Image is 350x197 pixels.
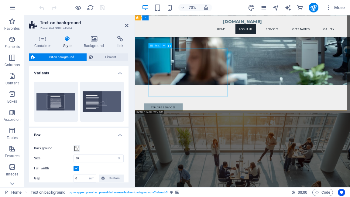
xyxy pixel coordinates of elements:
[37,53,85,61] span: Text on background
[5,63,20,67] p: Columns
[260,4,267,11] button: pages
[79,36,112,49] h4: Background
[29,53,87,61] button: Text on background
[68,189,168,196] span: . bg-wrapper .parallax .preset-fullscreen-text-on-background-v2-about-3
[170,191,173,194] i: This element is a customizable preset
[34,145,74,152] label: Background
[310,4,317,11] i: Publish
[315,189,330,196] span: Code
[272,4,280,11] button: navigator
[95,53,127,61] span: Element
[297,4,304,11] i: Commerce
[203,5,209,10] i: On resize automatically adjust zoom level to fit chosen device.
[7,99,17,104] p: Boxes
[312,189,333,196] button: Code
[29,36,58,49] h4: Container
[338,189,345,196] button: Usercentrics
[34,157,74,160] label: Size
[7,135,18,140] p: Tables
[302,190,303,195] span: :
[6,172,19,177] p: Images
[107,175,122,182] span: Custom
[5,154,19,158] p: Features
[34,165,74,172] label: Full width
[323,3,347,12] button: More
[5,44,20,49] p: Elements
[5,189,22,196] a: Click to cancel selection. Double-click to open Pages
[187,4,197,11] h6: 70%
[87,53,129,61] button: Element
[155,44,160,47] span: Text
[31,189,179,196] nav: breadcrumb
[31,189,66,196] span: Click to select. Double-click to edit
[40,25,116,31] h3: Preset #ed-998374504
[4,117,21,122] p: Accordion
[298,189,307,196] span: 00 00
[29,66,129,77] h4: Variants
[112,36,129,49] h4: Link
[178,4,200,11] button: 70%
[87,4,94,11] i: Reload page
[309,3,318,12] button: publish
[284,4,292,11] button: text_generator
[34,175,74,182] label: Gap
[5,81,19,86] p: Content
[99,175,124,182] button: Custom
[74,4,82,11] button: Click here to leave preview mode and continue editing
[248,4,255,11] button: design
[291,189,307,196] h6: Session time
[272,4,279,11] i: Navigator
[260,4,267,11] i: Pages (Ctrl+Alt+S)
[40,20,129,25] h2: Text on background
[87,4,94,11] button: reload
[284,4,291,11] i: AI Writer
[248,4,255,11] i: Design (Ctrl+Alt+Y)
[58,36,79,49] h4: Style
[297,4,304,11] button: commerce
[29,128,129,139] h4: Box
[175,191,179,194] i: This element contains a background
[4,26,20,31] p: Favorites
[326,5,345,11] span: More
